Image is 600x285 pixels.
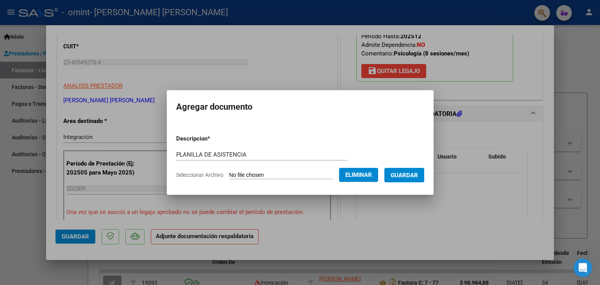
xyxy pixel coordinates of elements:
[176,134,251,143] p: Descripcion
[339,168,378,182] button: Eliminar
[391,172,418,179] span: Guardar
[345,171,372,178] span: Eliminar
[573,258,592,277] iframe: Intercom live chat
[176,100,424,114] h2: Agregar documento
[176,172,223,178] span: Seleccionar Archivo
[384,168,424,182] button: Guardar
